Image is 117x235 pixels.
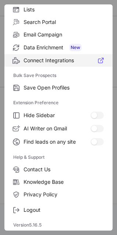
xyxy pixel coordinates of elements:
label: Extension Preference [13,97,104,109]
span: Knowledge Base [24,179,104,185]
label: Hide Sidebar [4,109,113,122]
label: Search Portal [4,16,113,28]
label: Email Campaign [4,28,113,41]
label: Privacy Policy [4,188,113,201]
span: Hide Sidebar [24,112,91,119]
div: Version 5.16.5 [4,219,113,231]
label: Lists [4,3,113,16]
span: Privacy Policy [24,191,104,198]
label: Bulk Save Prospects [13,70,104,81]
span: AI Writer on Gmail [24,125,91,132]
span: Lists [24,6,104,13]
label: Contact Us [4,163,113,176]
span: Connect Integrations [24,57,104,64]
label: AI Writer on Gmail [4,122,113,135]
label: Help & Support [13,151,104,163]
label: Data Enrichment New [4,41,113,54]
label: Find leads on any site [4,135,113,148]
span: New [69,44,82,51]
span: Save Open Profiles [24,84,104,91]
label: Knowledge Base [4,176,113,188]
label: Save Open Profiles [4,81,113,94]
span: Data Enrichment [24,44,104,51]
label: Logout [4,204,113,216]
span: Search Portal [24,19,104,25]
span: Email Campaign [24,31,104,38]
span: Contact Us [24,166,104,173]
span: Logout [24,207,104,213]
span: Find leads on any site [24,138,91,145]
label: Connect Integrations [4,54,113,67]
